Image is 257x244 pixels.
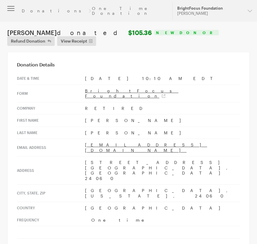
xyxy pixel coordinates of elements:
[17,185,85,202] th: City, state, zip
[177,11,243,16] div: [PERSON_NAME]
[128,29,152,36] strong: $105.36
[85,72,240,85] td: [DATE] 10:10 AM EDT
[85,185,240,202] td: [GEOGRAPHIC_DATA], [US_STATE], 24060
[7,29,152,36] h1: [PERSON_NAME]
[17,139,85,156] th: Email address
[85,142,207,153] a: [EMAIL_ADDRESS][DOMAIN_NAME]
[11,37,45,45] span: Refund Donation
[17,156,85,185] th: Address
[85,102,240,114] td: RETIRED
[17,62,240,68] h3: Donation Details
[17,202,85,214] th: Country
[17,214,91,226] th: Frequency
[61,37,87,45] span: View Receipt
[7,36,55,46] button: Refund Donation
[57,29,127,36] span: donated
[85,114,240,127] td: [PERSON_NAME]
[85,88,178,99] a: BrightFocus Foundation
[154,30,219,35] div: New Donor
[17,72,85,85] th: Date & time
[17,127,85,139] th: Last Name
[85,156,240,185] td: [STREET_ADDRESS] [GEOGRAPHIC_DATA], [GEOGRAPHIC_DATA] 24060
[177,6,243,11] div: BrightFocus Foundation
[91,214,240,226] td: One time
[17,85,85,102] th: Form
[22,8,88,13] a: Donations
[172,2,257,19] button: BrightFocus Foundation [PERSON_NAME]
[17,102,85,114] th: Company
[85,202,240,214] td: [GEOGRAPHIC_DATA]
[17,114,85,127] th: First Name
[57,36,96,46] a: View Receipt
[85,127,240,139] td: [PERSON_NAME]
